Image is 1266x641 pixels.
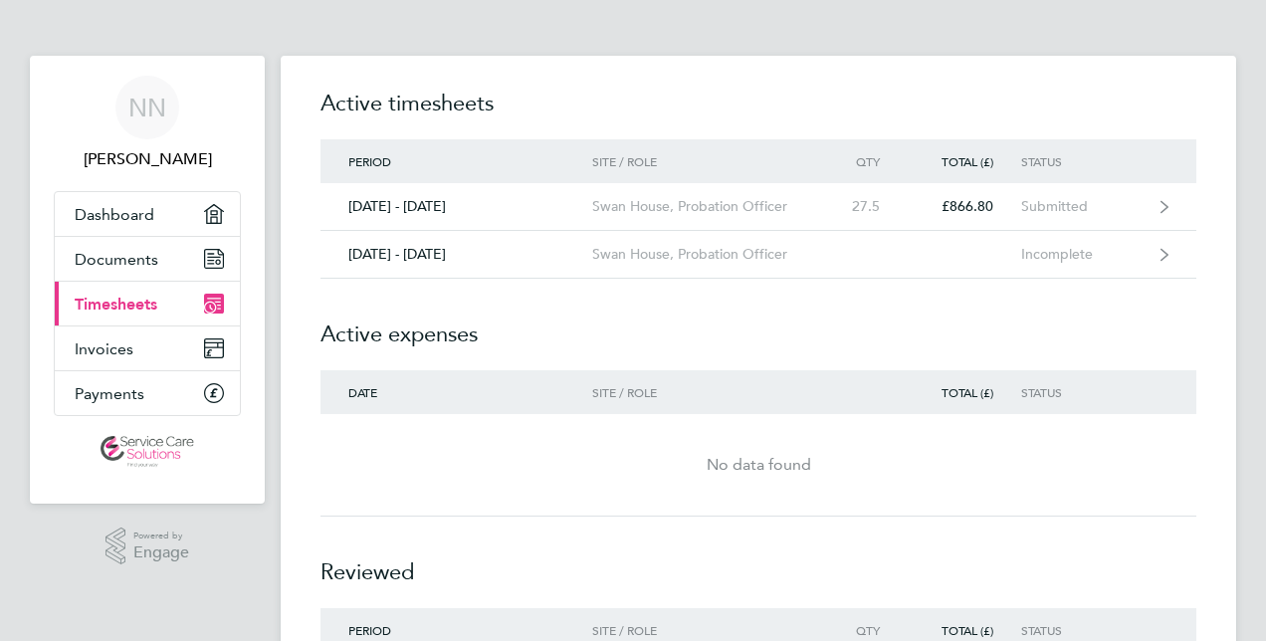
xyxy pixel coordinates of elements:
[592,623,820,637] div: Site / Role
[348,153,391,169] span: Period
[54,436,241,468] a: Go to home page
[55,371,240,415] a: Payments
[320,183,1196,231] a: [DATE] - [DATE]Swan House, Probation Officer27.5£866.80Submitted
[592,198,820,215] div: Swan House, Probation Officer
[105,528,190,565] a: Powered byEngage
[1021,198,1144,215] div: Submitted
[320,88,1196,139] h2: Active timesheets
[1021,623,1144,637] div: Status
[133,544,189,561] span: Engage
[75,295,157,314] span: Timesheets
[54,147,241,171] span: Nicole Nyamwiza
[820,154,908,168] div: Qty
[55,282,240,325] a: Timesheets
[133,528,189,544] span: Powered by
[320,198,592,215] div: [DATE] - [DATE]
[320,453,1196,477] div: No data found
[592,246,820,263] div: Swan House, Probation Officer
[592,385,820,399] div: Site / Role
[1021,246,1144,263] div: Incomplete
[320,279,1196,370] h2: Active expenses
[320,385,592,399] div: Date
[320,517,1196,608] h2: Reviewed
[75,384,144,403] span: Payments
[55,192,240,236] a: Dashboard
[1021,385,1144,399] div: Status
[908,154,1021,168] div: Total (£)
[75,250,158,269] span: Documents
[55,326,240,370] a: Invoices
[54,76,241,171] a: NN[PERSON_NAME]
[75,205,154,224] span: Dashboard
[908,623,1021,637] div: Total (£)
[820,198,908,215] div: 27.5
[820,623,908,637] div: Qty
[348,622,391,638] span: Period
[30,56,265,504] nav: Main navigation
[908,198,1021,215] div: £866.80
[1021,154,1144,168] div: Status
[75,339,133,358] span: Invoices
[592,154,820,168] div: Site / Role
[101,436,194,468] img: servicecare-logo-retina.png
[128,95,166,120] span: NN
[55,237,240,281] a: Documents
[908,385,1021,399] div: Total (£)
[320,246,592,263] div: [DATE] - [DATE]
[320,231,1196,279] a: [DATE] - [DATE]Swan House, Probation OfficerIncomplete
